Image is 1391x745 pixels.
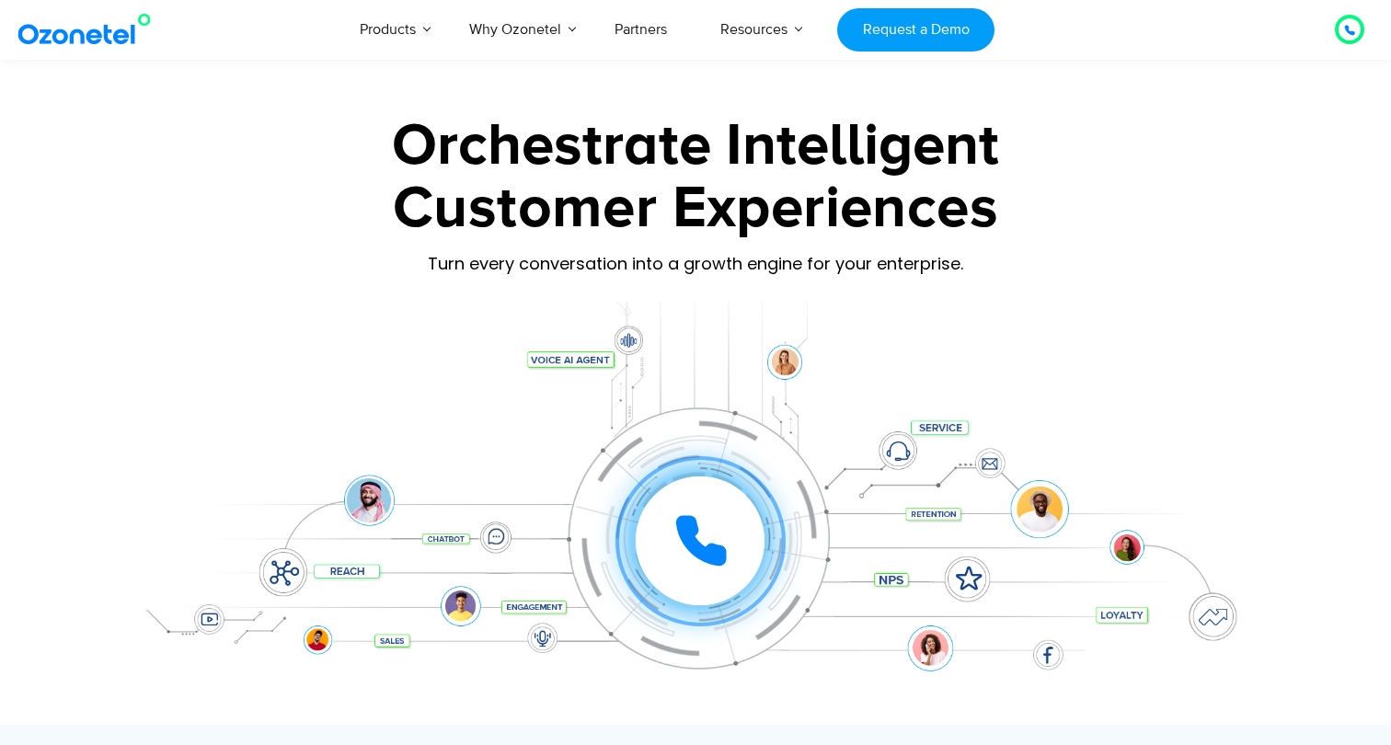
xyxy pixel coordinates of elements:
[121,254,1270,274] div: Turn every conversation into a growth engine for your enterprise.
[121,117,1270,176] div: Orchestrate Intelligent
[121,165,1270,253] div: Customer Experiences
[837,8,994,52] a: Request a Demo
